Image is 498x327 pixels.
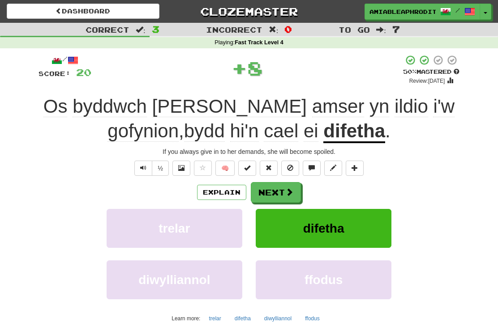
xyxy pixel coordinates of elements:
[107,260,242,299] button: diwylliannol
[312,96,365,117] span: amser
[232,55,247,81] span: +
[324,161,342,176] button: Edit sentence (alt+d)
[197,185,246,200] button: Explain
[204,312,226,325] button: trelar
[235,39,283,46] strong: Fast Track Level 4
[304,120,318,142] span: ei
[173,4,326,19] a: Clozemaster
[7,4,159,19] a: Dashboard
[303,161,321,176] button: Discuss sentence (alt+u)
[323,120,385,143] u: difetha
[385,120,391,141] span: .
[269,26,279,34] span: :
[300,312,324,325] button: ffodus
[152,24,159,34] span: 3
[403,68,459,76] div: Mastered
[281,161,299,176] button: Ignore sentence (alt+i)
[260,161,278,176] button: Reset to 0% Mastered (alt+r)
[395,96,428,117] span: ildio
[230,120,259,142] span: hi'n
[339,25,370,34] span: To go
[305,273,343,287] span: ffodus
[455,7,460,13] span: /
[159,221,190,235] span: trelar
[259,312,296,325] button: diwylliannol
[107,120,179,142] span: gofynion
[256,209,391,248] button: difetha
[39,70,71,77] span: Score:
[39,55,91,66] div: /
[256,260,391,299] button: ffodus
[172,315,200,322] small: Learn more:
[206,25,262,34] span: Incorrect
[251,182,301,203] button: Next
[133,161,169,176] div: Text-to-speech controls
[346,161,364,176] button: Add to collection (alt+a)
[107,209,242,248] button: trelar
[215,161,235,176] button: 🧠
[284,24,292,34] span: 0
[392,24,400,34] span: 7
[238,161,256,176] button: Set this sentence to 100% Mastered (alt+m)
[230,312,256,325] button: difetha
[43,96,455,142] span: ,
[134,161,152,176] button: Play sentence audio (ctl+space)
[403,68,416,75] span: 50 %
[409,78,445,84] small: Review: [DATE]
[152,96,307,117] span: [PERSON_NAME]
[264,120,298,142] span: cael
[433,96,455,117] span: i'w
[376,26,386,34] span: :
[76,67,91,78] span: 20
[365,4,480,20] a: amiableaphrodite /
[138,273,210,287] span: diwylliannol
[247,57,263,79] span: 8
[152,161,169,176] button: ½
[184,120,225,142] span: bydd
[86,25,129,34] span: Correct
[369,8,436,16] span: amiableaphrodite
[43,96,68,117] span: Os
[172,161,190,176] button: Show image (alt+x)
[39,147,459,156] div: If you always give in to her demands, she will become spoiled.
[73,96,147,117] span: byddwch
[369,96,389,117] span: yn
[303,221,344,235] span: difetha
[136,26,146,34] span: :
[194,161,212,176] button: Favorite sentence (alt+f)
